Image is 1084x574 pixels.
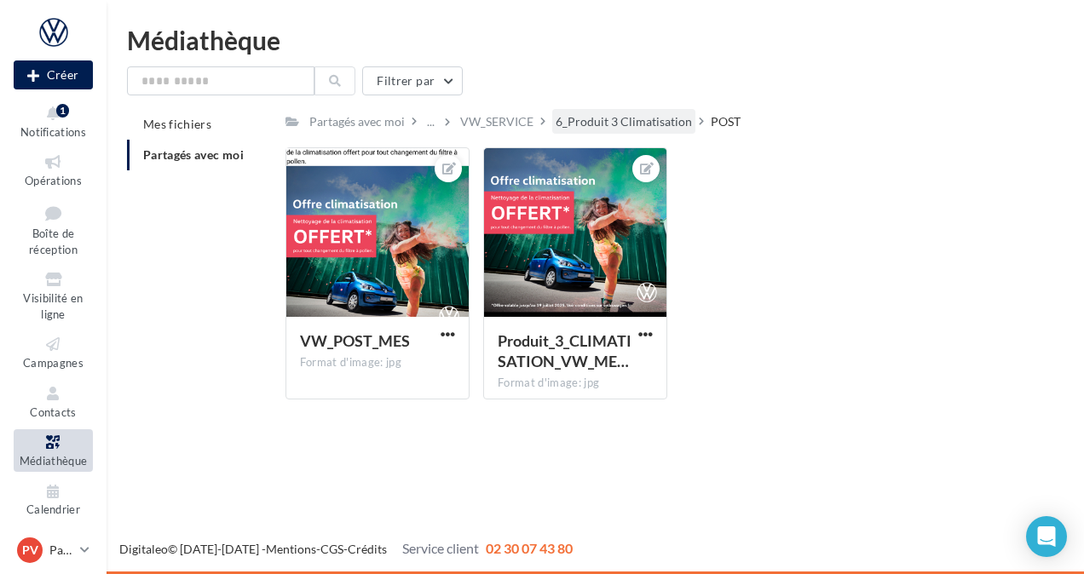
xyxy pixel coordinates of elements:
[362,66,463,95] button: Filtrer par
[486,540,573,556] span: 02 30 07 43 80
[30,405,77,419] span: Contacts
[56,104,69,118] div: 1
[23,356,84,370] span: Campagnes
[424,110,438,134] div: ...
[143,117,211,131] span: Mes fichiers
[127,27,1064,53] div: Médiathèque
[22,542,38,559] span: PV
[460,113,533,130] div: VW_SERVICE
[14,60,93,89] div: Nouvelle campagne
[26,503,80,517] span: Calendrier
[14,60,93,89] button: Créer
[1026,516,1067,557] div: Open Intercom Messenger
[14,267,93,324] a: Visibilité en ligne
[498,331,631,370] span: Produit_3_CLIMATISATION_VW_META_POST_2_1_1
[14,381,93,422] a: Contacts
[556,113,692,130] div: 6_Produit 3 Climatisation
[49,542,73,559] p: Partenaire VW
[119,542,168,556] a: Digitaleo
[20,454,88,468] span: Médiathèque
[348,542,387,556] a: Crédits
[14,100,93,142] button: Notifications 1
[266,542,316,556] a: Mentions
[14,429,93,471] a: Médiathèque
[20,125,86,139] span: Notifications
[320,542,343,556] a: CGS
[14,198,93,261] a: Boîte de réception
[14,534,93,566] a: PV Partenaire VW
[14,149,93,191] a: Opérations
[402,540,479,556] span: Service client
[300,355,455,370] div: Format d'image: jpg
[711,113,741,130] div: POST
[143,147,244,162] span: Partagés avec moi
[29,227,78,256] span: Boîte de réception
[309,113,405,130] div: Partagés avec moi
[300,331,410,350] span: VW_POST_MES
[14,331,93,373] a: Campagnes
[498,376,653,391] div: Format d'image: jpg
[23,291,83,321] span: Visibilité en ligne
[119,542,573,556] span: © [DATE]-[DATE] - - -
[14,479,93,520] a: Calendrier
[25,174,82,187] span: Opérations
